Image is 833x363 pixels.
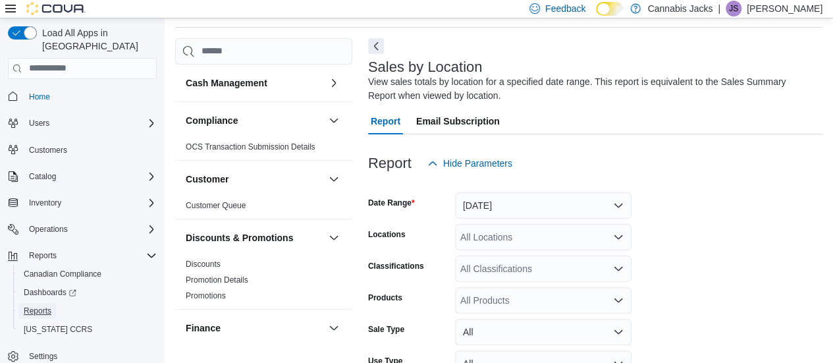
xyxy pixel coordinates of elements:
[24,115,55,131] button: Users
[186,201,246,210] a: Customer Queue
[24,88,157,105] span: Home
[24,115,157,131] span: Users
[29,224,68,235] span: Operations
[326,171,342,187] button: Customer
[747,1,822,16] p: [PERSON_NAME]
[18,285,157,300] span: Dashboards
[613,264,624,274] button: Open list of options
[3,194,162,212] button: Inventory
[3,140,162,159] button: Customers
[24,306,51,316] span: Reports
[13,283,162,302] a: Dashboards
[24,248,62,264] button: Reports
[613,232,624,242] button: Open list of options
[443,157,512,170] span: Hide Parameters
[24,324,92,335] span: [US_STATE] CCRS
[186,321,323,335] button: Finance
[596,2,624,16] input: Dark Mode
[186,142,315,152] a: OCS Transaction Submission Details
[29,118,49,128] span: Users
[371,108,400,134] span: Report
[718,1,720,16] p: |
[368,293,402,303] label: Products
[24,142,72,158] a: Customers
[26,2,86,15] img: Cova
[455,319,631,345] button: All
[326,75,342,91] button: Cash Management
[186,321,221,335] h3: Finance
[186,142,315,152] span: OCS Transaction Submission Details
[186,231,293,244] h3: Discounts & Promotions
[3,87,162,106] button: Home
[368,155,412,171] h3: Report
[186,200,246,211] span: Customer Queue
[422,150,518,177] button: Hide Parameters
[13,320,162,339] button: [US_STATE] CCRS
[368,229,406,240] label: Locations
[29,145,67,155] span: Customers
[18,266,107,282] a: Canadian Compliance
[29,198,61,208] span: Inventory
[647,1,712,16] p: Cannabis Jacks
[455,192,631,219] button: [DATE]
[186,76,323,90] button: Cash Management
[186,76,267,90] h3: Cash Management
[29,92,50,102] span: Home
[3,220,162,238] button: Operations
[24,221,73,237] button: Operations
[24,248,157,264] span: Reports
[18,285,82,300] a: Dashboards
[545,2,585,15] span: Feedback
[3,167,162,186] button: Catalog
[24,221,157,237] span: Operations
[186,173,228,186] h3: Customer
[3,114,162,132] button: Users
[186,291,226,300] a: Promotions
[24,195,157,211] span: Inventory
[18,321,97,337] a: [US_STATE] CCRS
[175,198,352,219] div: Customer
[18,303,157,319] span: Reports
[186,114,323,127] button: Compliance
[18,303,57,319] a: Reports
[186,231,323,244] button: Discounts & Promotions
[368,59,483,75] h3: Sales by Location
[729,1,738,16] span: JS
[416,108,500,134] span: Email Subscription
[24,169,157,184] span: Catalog
[326,230,342,246] button: Discounts & Promotions
[175,256,352,309] div: Discounts & Promotions
[24,287,76,298] span: Dashboards
[24,142,157,158] span: Customers
[18,266,157,282] span: Canadian Compliance
[29,351,57,362] span: Settings
[726,1,741,16] div: John Shelegey
[24,195,67,211] button: Inventory
[368,324,404,335] label: Sale Type
[24,89,55,105] a: Home
[326,113,342,128] button: Compliance
[326,320,342,336] button: Finance
[186,260,221,269] a: Discounts
[3,246,162,265] button: Reports
[186,173,323,186] button: Customer
[368,198,415,208] label: Date Range
[13,265,162,283] button: Canadian Compliance
[29,171,56,182] span: Catalog
[186,291,226,301] span: Promotions
[37,26,157,53] span: Load All Apps in [GEOGRAPHIC_DATA]
[13,302,162,320] button: Reports
[24,169,61,184] button: Catalog
[186,114,238,127] h3: Compliance
[368,75,816,103] div: View sales totals by location for a specified date range. This report is equivalent to the Sales ...
[18,321,157,337] span: Washington CCRS
[368,261,424,271] label: Classifications
[24,269,101,279] span: Canadian Compliance
[368,38,384,54] button: Next
[613,295,624,306] button: Open list of options
[186,275,248,285] a: Promotion Details
[175,139,352,160] div: Compliance
[29,250,57,261] span: Reports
